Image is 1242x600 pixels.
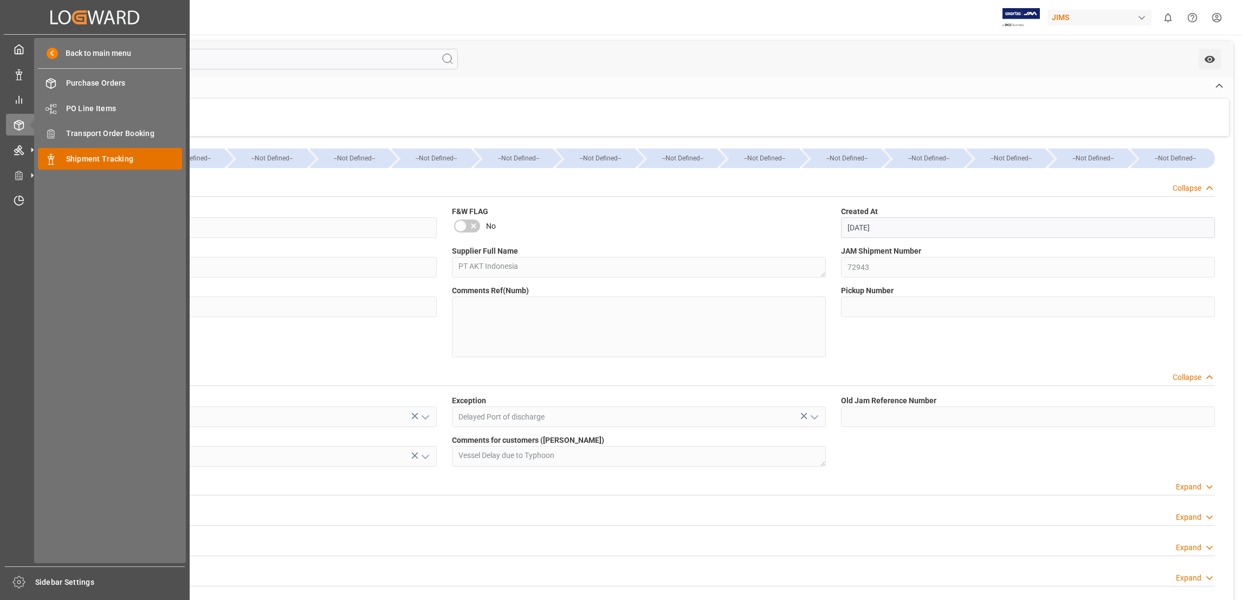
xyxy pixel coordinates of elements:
[1047,10,1152,25] div: JIMS
[649,149,717,168] div: --Not Defined--
[1047,7,1156,28] button: JIMS
[1141,149,1210,168] div: --Not Defined--
[145,149,225,168] div: --Not Defined--
[638,149,717,168] div: --Not Defined--
[227,149,307,168] div: --Not Defined--
[66,153,183,165] span: Shipment Tracking
[6,190,184,211] a: Timeslot Management V2
[806,409,822,425] button: open menu
[966,149,1046,168] div: --Not Defined--
[320,149,389,168] div: --Not Defined--
[391,149,471,168] div: --Not Defined--
[841,395,936,407] span: Old Jam Reference Number
[66,78,183,89] span: Purchase Orders
[474,149,553,168] div: --Not Defined--
[1173,372,1201,383] div: Collapse
[841,246,921,257] span: JAM Shipment Number
[402,149,471,168] div: --Not Defined--
[452,285,529,296] span: Comments Ref(Numb)
[802,149,882,168] div: --Not Defined--
[452,257,826,278] textarea: PT AKT Indonesia
[841,206,878,217] span: Created At
[238,149,307,168] div: --Not Defined--
[58,48,131,59] span: Back to main menu
[6,63,184,85] a: Data Management
[452,435,604,446] span: Comments for customers ([PERSON_NAME])
[720,149,799,168] div: --Not Defined--
[38,123,182,144] a: Transport Order Booking
[1176,481,1201,493] div: Expand
[309,149,389,168] div: --Not Defined--
[730,149,799,168] div: --Not Defined--
[486,221,496,232] span: No
[452,246,518,257] span: Supplier Full Name
[66,128,183,139] span: Transport Order Booking
[555,149,635,168] div: --Not Defined--
[417,409,433,425] button: open menu
[452,407,826,427] input: Type to search/select
[1048,149,1128,168] div: --Not Defined--
[38,73,182,94] a: Purchase Orders
[1130,149,1215,168] div: --Not Defined--
[1199,49,1221,69] button: open menu
[1173,183,1201,194] div: Collapse
[1156,5,1180,30] button: show 0 new notifications
[895,149,963,168] div: --Not Defined--
[1176,512,1201,523] div: Expand
[452,446,826,467] textarea: Vessel Delay due to Typhoon
[1180,5,1205,30] button: Help Center
[417,448,433,465] button: open menu
[1176,542,1201,553] div: Expand
[156,149,225,168] div: --Not Defined--
[813,149,882,168] div: --Not Defined--
[566,149,635,168] div: --Not Defined--
[452,206,488,217] span: F&W FLAG
[1002,8,1040,27] img: Exertis%20JAM%20-%20Email%20Logo.jpg_1722504956.jpg
[841,285,894,296] span: Pickup Number
[884,149,963,168] div: --Not Defined--
[452,395,486,407] span: Exception
[38,148,182,169] a: Shipment Tracking
[841,217,1215,238] input: DD.MM.YYYY
[35,577,185,588] span: Sidebar Settings
[1059,149,1128,168] div: --Not Defined--
[977,149,1046,168] div: --Not Defined--
[484,149,553,168] div: --Not Defined--
[6,38,184,60] a: My Cockpit
[38,98,182,119] a: PO Line Items
[50,49,458,69] input: Search Fields
[1176,572,1201,584] div: Expand
[63,407,437,427] input: Type to search/select
[66,103,183,114] span: PO Line Items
